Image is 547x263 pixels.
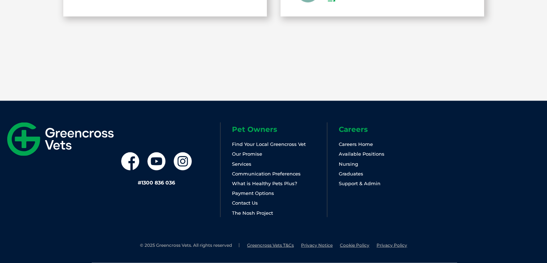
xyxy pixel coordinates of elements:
[247,242,294,248] a: Greencross Vets T&Cs
[140,242,240,249] li: © 2025 Greencross Vets. All rights reserved
[232,141,306,147] a: Find Your Local Greencross Vet
[138,179,141,186] span: #
[339,161,358,167] a: Nursing
[232,126,327,133] h6: Pet Owners
[232,210,273,216] a: The Nosh Project
[232,151,262,157] a: Our Promise
[377,242,407,248] a: Privacy Policy
[232,190,274,196] a: Payment Options
[339,141,373,147] a: Careers Home
[232,161,251,167] a: Services
[339,126,433,133] h6: Careers
[339,171,363,177] a: Graduates
[232,171,301,177] a: Communication Preferences
[232,200,258,206] a: Contact Us
[138,179,175,186] a: #1300 836 036
[339,180,380,186] a: Support & Admin
[340,242,369,248] a: Cookie Policy
[339,151,384,157] a: Available Positions
[301,242,333,248] a: Privacy Notice
[232,180,297,186] a: What is Healthy Pets Plus?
